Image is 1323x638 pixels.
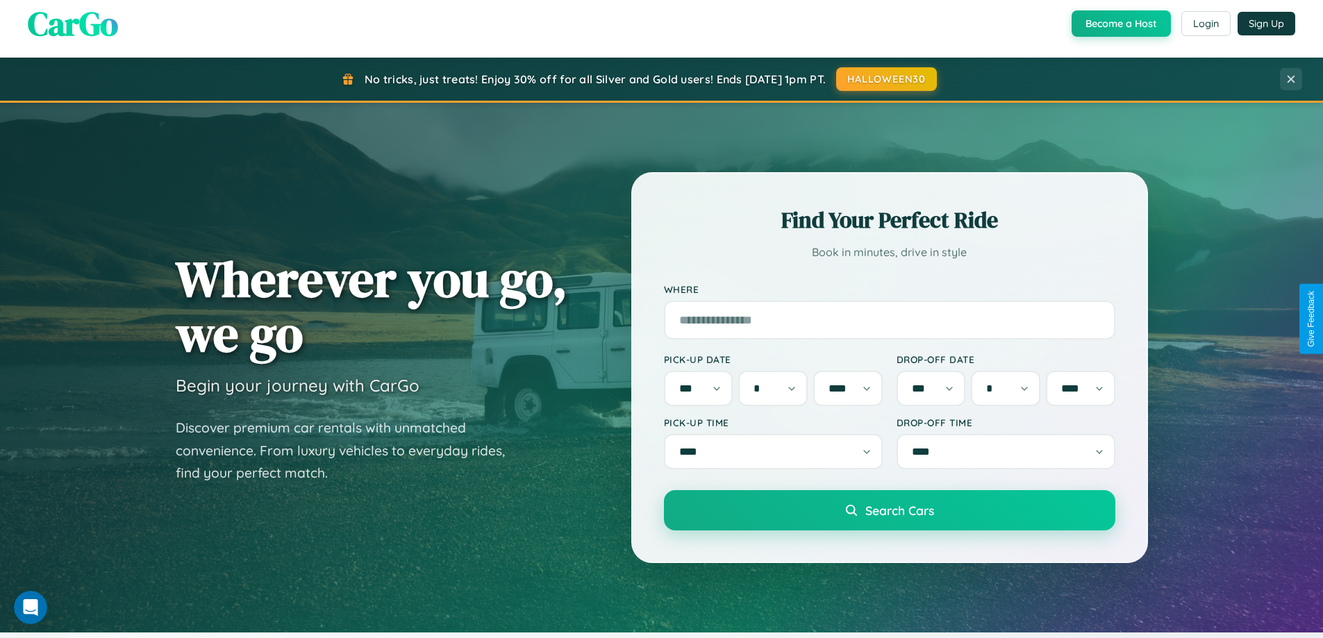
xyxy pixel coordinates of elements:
span: Search Cars [865,503,934,518]
label: Drop-off Time [897,417,1115,428]
button: Sign Up [1238,12,1295,35]
button: Search Cars [664,490,1115,530]
p: Discover premium car rentals with unmatched convenience. From luxury vehicles to everyday rides, ... [176,417,523,485]
span: CarGo [28,1,118,47]
label: Pick-up Time [664,417,883,428]
h3: Begin your journey with CarGo [176,375,419,396]
iframe: Intercom live chat [14,591,47,624]
button: Become a Host [1072,10,1171,37]
h1: Wherever you go, we go [176,251,567,361]
button: HALLOWEEN30 [836,67,937,91]
p: Book in minutes, drive in style [664,242,1115,262]
label: Pick-up Date [664,353,883,365]
label: Drop-off Date [897,353,1115,365]
h2: Find Your Perfect Ride [664,205,1115,235]
span: No tricks, just treats! Enjoy 30% off for all Silver and Gold users! Ends [DATE] 1pm PT. [365,72,826,86]
label: Where [664,283,1115,295]
div: Give Feedback [1306,291,1316,347]
button: Login [1181,11,1231,36]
